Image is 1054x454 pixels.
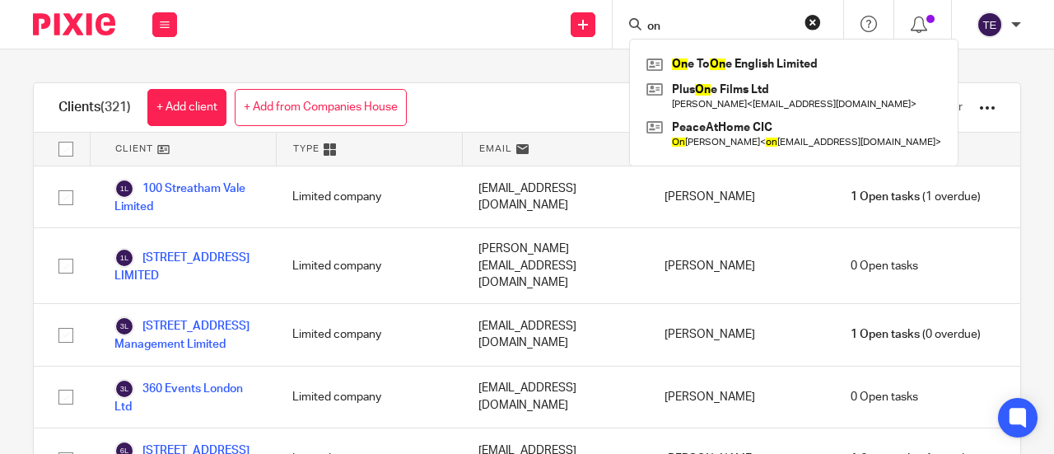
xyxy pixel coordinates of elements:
[33,13,115,35] img: Pixie
[114,248,259,284] a: [STREET_ADDRESS] LIMITED
[851,389,918,405] span: 0 Open tasks
[804,14,821,30] button: Clear
[235,89,407,126] a: + Add from Companies House
[479,142,512,156] span: Email
[646,20,794,35] input: Search
[50,133,82,165] input: Select all
[851,258,918,274] span: 0 Open tasks
[276,304,462,365] div: Limited company
[462,166,648,227] div: [EMAIL_ADDRESS][DOMAIN_NAME]
[114,379,259,415] a: 360 Events London Ltd
[114,316,259,353] a: [STREET_ADDRESS] Management Limited
[648,367,834,428] div: [PERSON_NAME]
[147,89,226,126] a: + Add client
[977,12,1003,38] img: svg%3E
[462,228,648,303] div: [PERSON_NAME][EMAIL_ADDRESS][DOMAIN_NAME]
[851,326,981,343] span: (0 overdue)
[462,367,648,428] div: [EMAIL_ADDRESS][DOMAIN_NAME]
[276,228,462,303] div: Limited company
[276,367,462,428] div: Limited company
[851,189,981,205] span: (1 overdue)
[293,142,319,156] span: Type
[276,166,462,227] div: Limited company
[114,316,134,336] img: svg%3E
[115,142,153,156] span: Client
[648,228,834,303] div: [PERSON_NAME]
[462,304,648,365] div: [EMAIL_ADDRESS][DOMAIN_NAME]
[648,166,834,227] div: [PERSON_NAME]
[851,326,920,343] span: 1 Open tasks
[114,179,134,199] img: svg%3E
[114,179,259,215] a: 100 Streatham Vale Limited
[114,248,134,268] img: svg%3E
[648,304,834,365] div: [PERSON_NAME]
[100,101,131,114] span: (321)
[114,379,134,399] img: svg%3E
[58,99,131,116] h1: Clients
[851,189,920,205] span: 1 Open tasks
